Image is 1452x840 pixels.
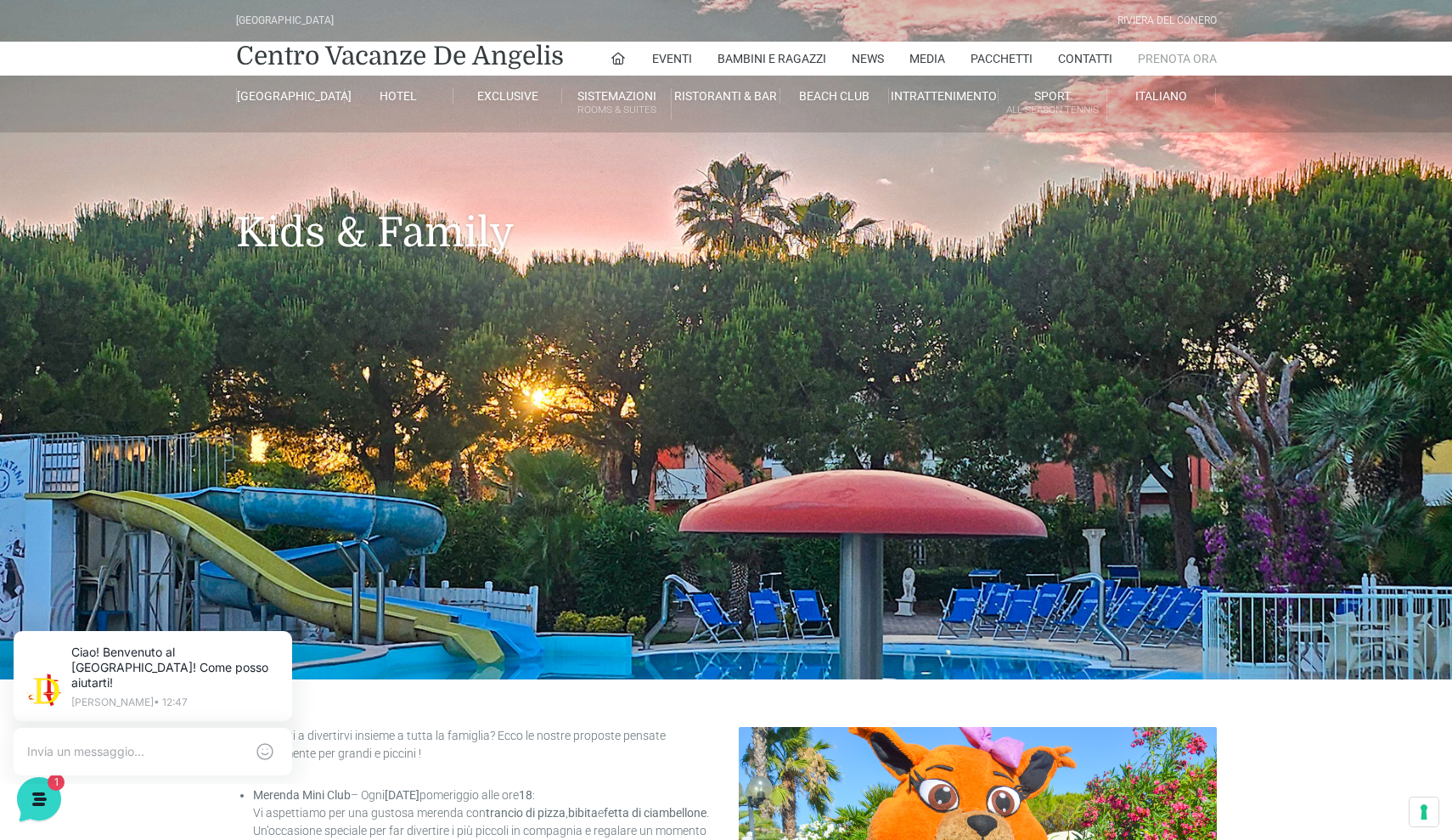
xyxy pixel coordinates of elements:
[236,39,564,73] a: Centro Vacanze De Angelis
[718,42,826,76] a: Bambini e Ragazzi
[37,63,71,97] img: light
[14,75,285,109] p: La nostra missione è rendere la tua esperienza straordinaria!
[971,42,1033,76] a: Pacchetti
[652,42,692,76] a: Eventi
[27,136,144,149] span: Le tue conversazioni
[999,102,1106,118] small: All Season Tennis
[51,569,80,584] p: Home
[14,14,285,68] h2: Ciao da De Angelis Resort 👋
[27,282,132,296] span: Trova una risposta
[1107,88,1216,104] a: Italiano
[295,183,312,200] span: 1
[909,42,945,76] a: Media
[27,165,61,199] img: light
[236,132,1217,282] h1: Kids & Family
[562,102,670,118] small: Rooms & Suites
[253,788,351,802] strong: Merenda Mini Club
[170,544,182,555] span: 1
[281,163,312,178] p: 25 s fa
[110,224,250,238] span: Inizia una conversazione
[1138,42,1217,76] a: Prenota Ora
[38,319,278,335] input: Cerca un articolo...
[1117,13,1217,29] div: Riviera Del Conero
[1135,89,1187,103] span: Italiano
[568,806,598,820] strong: bibita
[236,88,345,104] a: [GEOGRAPHIC_DATA]
[1058,42,1112,76] a: Contatti
[345,88,453,104] a: Hotel
[453,88,562,104] a: Exclusive
[181,282,312,296] a: Apri Centro Assistenza
[82,87,289,97] p: [PERSON_NAME] • 12:47
[236,13,334,29] div: [GEOGRAPHIC_DATA]
[999,88,1107,120] a: SportAll Season Tennis
[385,788,419,802] strong: [DATE]
[262,569,286,584] p: Aiuto
[852,42,884,76] a: News
[82,34,289,80] p: Ciao! Benvenuto al [GEOGRAPHIC_DATA]! Come posso aiutarti!
[780,88,889,104] a: Beach Club
[151,136,312,149] a: [DEMOGRAPHIC_DATA] tutto
[1410,798,1438,826] button: Le tue preferenze relative al consenso per le tecnologie di tracciamento
[236,727,714,763] p: Siete pronti a divertirvi insieme a tutta la famiglia? Ecco le nostre proposte pensate appositame...
[71,183,271,200] p: Ciao! Benvenuto al [GEOGRAPHIC_DATA]! Come posso aiutarti!
[672,88,780,104] a: Ristoranti & Bar
[562,88,671,120] a: SistemazioniRooms & Suites
[14,545,118,584] button: Home
[222,545,326,584] button: Aiuto
[14,774,65,825] iframe: Customerly Messenger Launcher
[147,569,193,584] p: Messaggi
[486,806,566,820] strong: trancio di pizza
[27,214,312,248] button: Inizia una conversazione
[604,806,706,820] strong: fetta di ciambellone
[71,163,271,180] span: [PERSON_NAME]
[889,88,998,104] a: Intrattenimento
[20,156,319,207] a: [PERSON_NAME]Ciao! Benvenuto al [GEOGRAPHIC_DATA]! Come posso aiutarti!25 s fa1
[519,788,532,802] strong: 18
[118,545,222,584] button: 1Messaggi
